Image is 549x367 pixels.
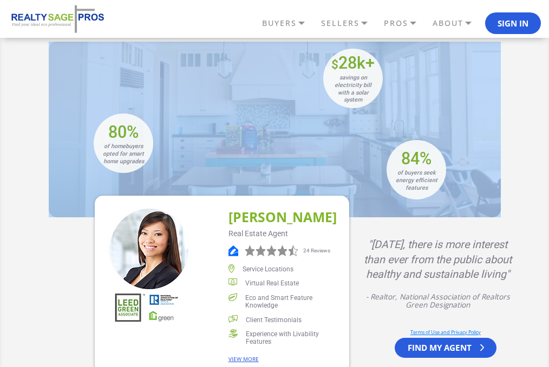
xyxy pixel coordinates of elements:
a: ABOUT [430,14,485,32]
p: Real Estate Agent [228,230,337,238]
p: "[DATE], there is more interest than ever from the public about healthy and sustainable living" [360,237,515,282]
p: 24 Reviews [303,248,330,253]
i: savings on electricity bill with a solar system [330,74,376,104]
i: of homebuyers opted for smart home upgrades [101,143,146,165]
img: Client Testimonials Icon [228,315,238,323]
img: Angela Card [105,206,201,326]
label: 80% [108,122,139,143]
img: Virtual Real Estate Icon [228,278,238,285]
img: Ideal Agent [49,42,501,217]
div: Eco and Smart Feature Knowledge [245,293,337,310]
a: Terms of Use and Privacy Policy [410,329,481,336]
div: Client Testimonials [246,315,302,324]
label: 84% [401,148,432,170]
p: [PERSON_NAME] [228,211,337,224]
i: of buyers seek energy efficient features [394,169,439,191]
img: Service Location Icon [228,264,234,273]
ins: $ [331,57,338,72]
a: BUYERS [259,14,318,32]
a: FIND MY AGENT [395,338,496,358]
img: REALTY SAGE PROS [8,4,106,34]
i: - Realtor, National Association of Realtors Green Designation [366,291,510,310]
a: VIEW MORE [228,356,259,362]
div: Service Locations [243,264,293,273]
img: Eco and Smart Feature Icon [228,293,237,301]
button: Sign In [485,12,541,34]
div: Experience with Livability Features [246,329,336,346]
div: Virtual Real Estate [245,278,299,287]
label: 28k+ [331,52,375,74]
a: PROS [381,14,430,32]
img: Livability Features Icon [228,329,238,338]
a: SELLERS [318,14,381,32]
